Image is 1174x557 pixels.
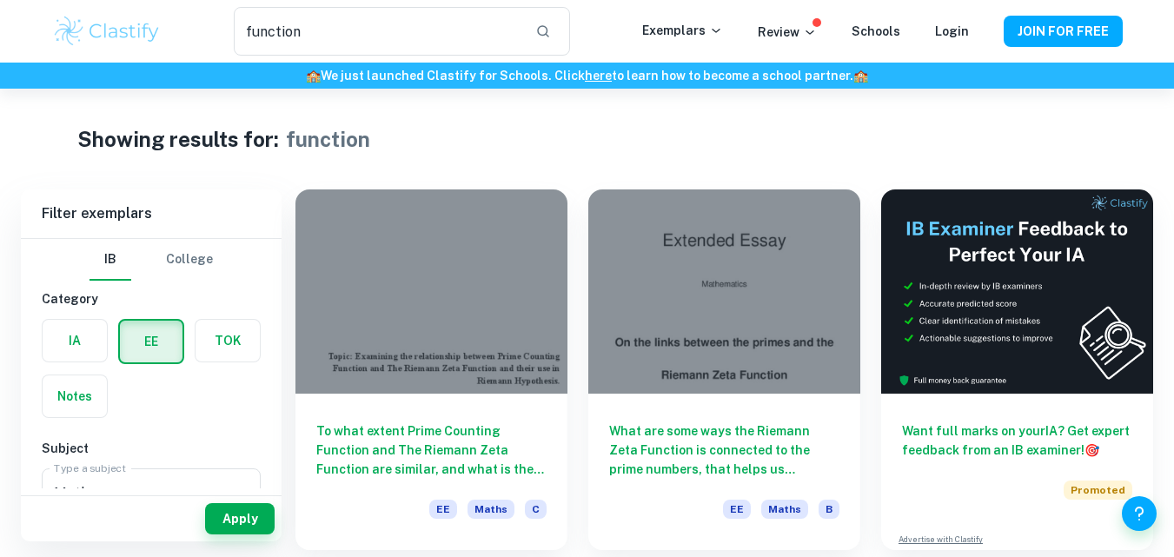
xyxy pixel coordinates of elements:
[196,320,260,361] button: TOK
[54,461,126,475] label: Type a subject
[52,14,163,49] img: Clastify logo
[585,69,612,83] a: here
[205,503,275,534] button: Apply
[902,421,1132,460] h6: Want full marks on your IA ? Get expert feedback from an IB examiner!
[881,189,1153,550] a: Want full marks on yourIA? Get expert feedback from an IB examiner!PromotedAdvertise with Clastify
[758,23,817,42] p: Review
[468,500,514,519] span: Maths
[761,500,808,519] span: Maths
[77,123,279,155] h1: Showing results for:
[42,289,261,308] h6: Category
[295,189,567,550] a: To what extent Prime Counting Function and The Riemann Zeta Function are similar, and what is the...
[723,500,751,519] span: EE
[3,66,1171,85] h6: We just launched Clastify for Schools. Click to learn how to become a school partner.
[852,24,900,38] a: Schools
[881,189,1153,394] img: Thumbnail
[1064,481,1132,500] span: Promoted
[609,421,839,479] h6: What are some ways the Riemann Zeta Function is connected to the prime numbers, that helps us inv...
[306,69,321,83] span: 🏫
[588,189,860,550] a: What are some ways the Riemann Zeta Function is connected to the prime numbers, that helps us inv...
[429,500,457,519] span: EE
[1084,443,1099,457] span: 🎯
[234,7,521,56] input: Search for any exemplars...
[853,69,868,83] span: 🏫
[1004,16,1123,47] button: JOIN FOR FREE
[819,500,839,519] span: B
[166,239,213,281] button: College
[21,189,282,238] h6: Filter exemplars
[286,123,370,155] h1: function
[43,320,107,361] button: IA
[525,500,547,519] span: C
[316,421,547,479] h6: To what extent Prime Counting Function and The Riemann Zeta Function are similar, and what is the...
[43,375,107,417] button: Notes
[90,239,213,281] div: Filter type choice
[899,534,983,546] a: Advertise with Clastify
[935,24,969,38] a: Login
[1122,496,1157,531] button: Help and Feedback
[90,239,131,281] button: IB
[642,21,723,40] p: Exemplars
[120,321,182,362] button: EE
[230,481,255,505] button: Open
[42,439,261,458] h6: Subject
